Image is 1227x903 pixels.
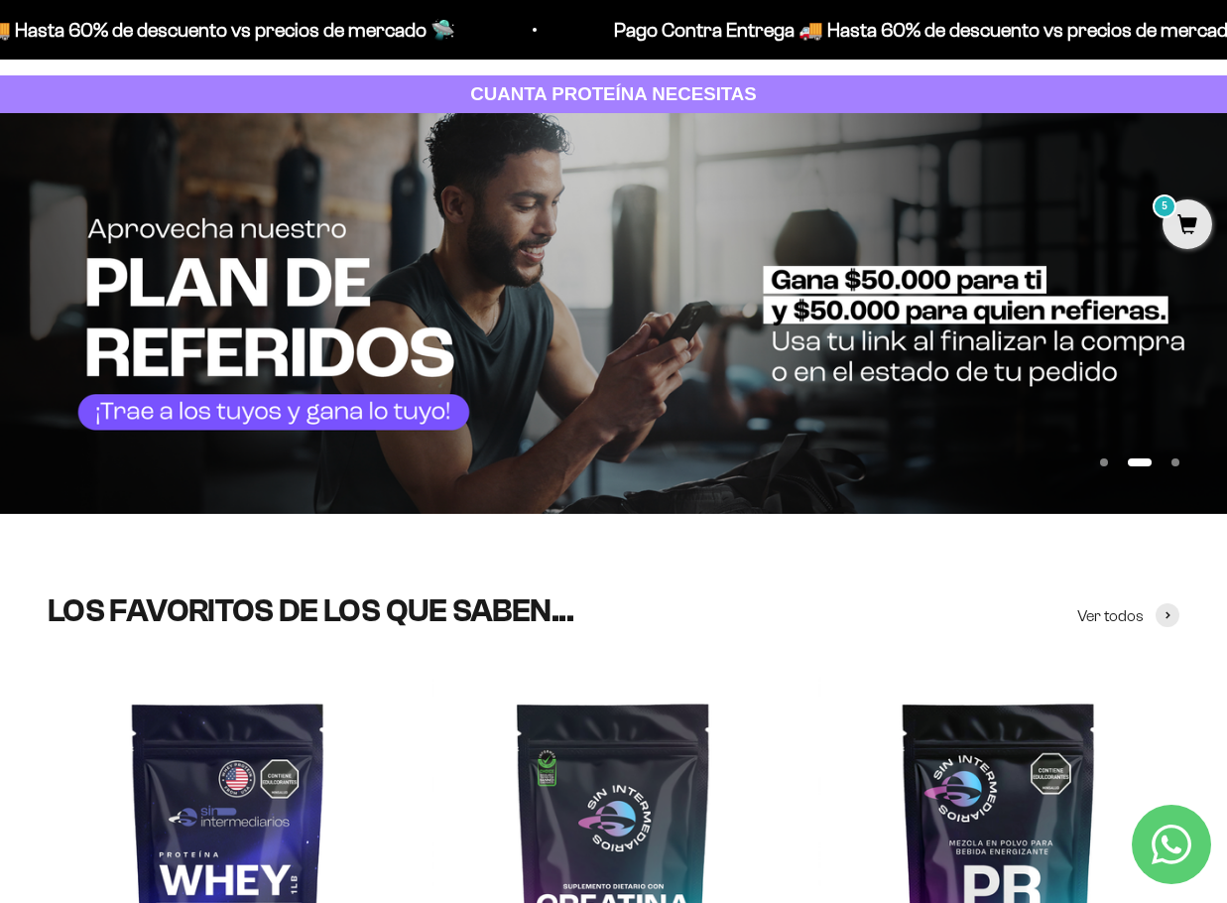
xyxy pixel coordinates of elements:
split-lines: LOS FAVORITOS DE LOS QUE SABEN... [48,593,573,628]
span: Ver todos [1077,603,1144,629]
strong: CUANTA PROTEÍNA NECESITAS [470,83,757,104]
mark: 5 [1153,194,1176,218]
a: Ver todos [1077,603,1179,629]
a: 5 [1163,215,1212,237]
